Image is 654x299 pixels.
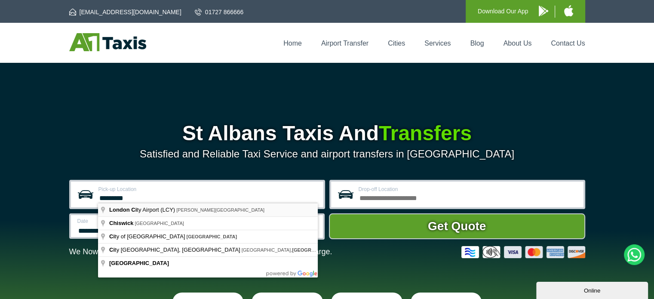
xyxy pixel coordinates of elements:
span: ty [GEOGRAPHIC_DATA], [GEOGRAPHIC_DATA] [109,247,242,253]
h1: St Albans Taxis And [69,123,585,144]
a: Airport Transfer [321,40,368,47]
iframe: chat widget [536,280,650,299]
span: [GEOGRAPHIC_DATA] [187,234,237,239]
span: Transfers [379,122,472,145]
img: A1 Taxis St Albans LTD [69,33,146,51]
label: Pick-up Location [98,187,318,192]
span: [GEOGRAPHIC_DATA], [242,247,343,253]
a: 01727 866666 [195,8,244,16]
img: A1 Taxis Android App [539,6,548,16]
span: [GEOGRAPHIC_DATA] [109,260,169,266]
label: Date [77,219,188,224]
a: About Us [504,40,532,47]
span: [GEOGRAPHIC_DATA] [135,221,184,226]
span: ty Airport (LCY) [109,207,176,213]
img: A1 Taxis iPhone App [564,5,573,16]
span: London Ci [109,207,137,213]
button: Get Quote [329,213,585,239]
span: Ci [109,247,115,253]
span: [GEOGRAPHIC_DATA] [292,247,343,253]
span: ty of [GEOGRAPHIC_DATA] [109,233,187,240]
a: Cities [388,40,405,47]
a: Blog [470,40,484,47]
p: Download Our App [478,6,528,17]
a: Services [424,40,451,47]
a: [EMAIL_ADDRESS][DOMAIN_NAME] [69,8,181,16]
img: Credit And Debit Cards [461,246,585,258]
span: Chiswick [109,220,133,226]
p: Satisfied and Reliable Taxi Service and airport transfers in [GEOGRAPHIC_DATA] [69,148,585,160]
a: Contact Us [551,40,585,47]
label: Drop-off Location [359,187,578,192]
p: We Now Accept Card & Contactless Payment In [69,247,332,256]
span: Ci [109,233,115,240]
a: Home [283,40,302,47]
span: [PERSON_NAME][GEOGRAPHIC_DATA] [176,207,264,213]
